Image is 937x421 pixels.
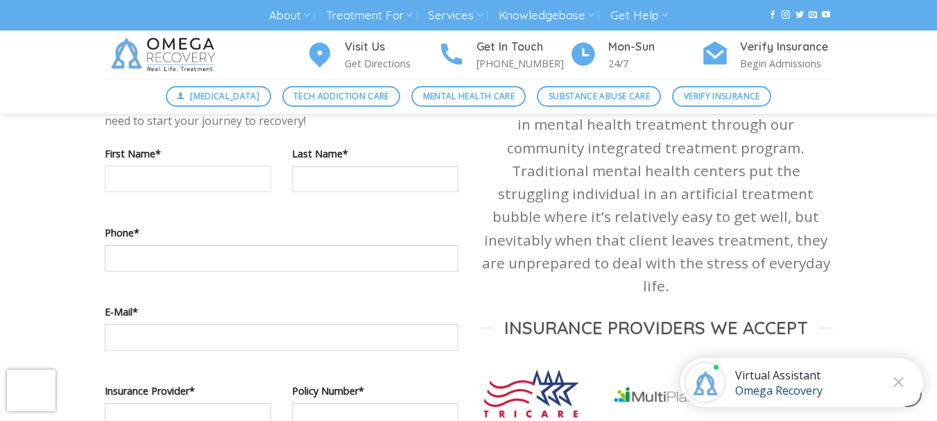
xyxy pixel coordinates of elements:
[782,10,790,20] a: Follow on Instagram
[796,10,804,20] a: Follow on Twitter
[326,3,413,28] a: Treatment For
[684,89,760,103] span: Verify Insurance
[768,10,777,20] a: Follow on Facebook
[537,86,661,107] a: Substance Abuse Care
[476,38,569,56] h4: Get In Touch
[105,146,271,162] label: First Name*
[105,225,458,241] label: Phone*
[105,304,458,320] label: E-Mail*
[672,86,771,107] a: Verify Insurance
[549,89,650,103] span: Substance Abuse Care
[105,383,271,399] label: Insurance Provider*
[428,3,483,28] a: Services
[499,3,594,28] a: Knowledgebase
[190,89,259,103] span: [MEDICAL_DATA]
[479,90,833,298] p: At Omega Recovery, we offer our clients the latest in mental health treatment through our communi...
[423,89,515,103] span: Mental Health Care
[293,89,389,103] span: Tech Addiction Care
[608,38,701,56] h4: Mon-Sun
[166,86,271,107] a: [MEDICAL_DATA]
[345,38,438,56] h4: Visit Us
[269,3,310,28] a: About
[476,55,569,71] p: [PHONE_NUMBER]
[411,86,526,107] a: Mental Health Care
[438,38,569,72] a: Get In Touch [PHONE_NUMBER]
[809,10,817,20] a: Send us an email
[740,38,833,56] h4: Verify Insurance
[608,55,701,71] p: 24/7
[345,55,438,71] p: Get Directions
[822,10,830,20] a: Follow on YouTube
[701,38,833,72] a: Verify Insurance Begin Admissions
[292,383,458,399] label: Policy Number*
[610,3,668,28] a: Get Help
[504,316,808,339] span: Insurance Providers we Accept
[282,86,401,107] a: Tech Addiction Care
[292,146,458,162] label: Last Name*
[105,31,226,79] img: Omega Recovery
[740,55,833,71] p: Begin Admissions
[306,38,438,72] a: Visit Us Get Directions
